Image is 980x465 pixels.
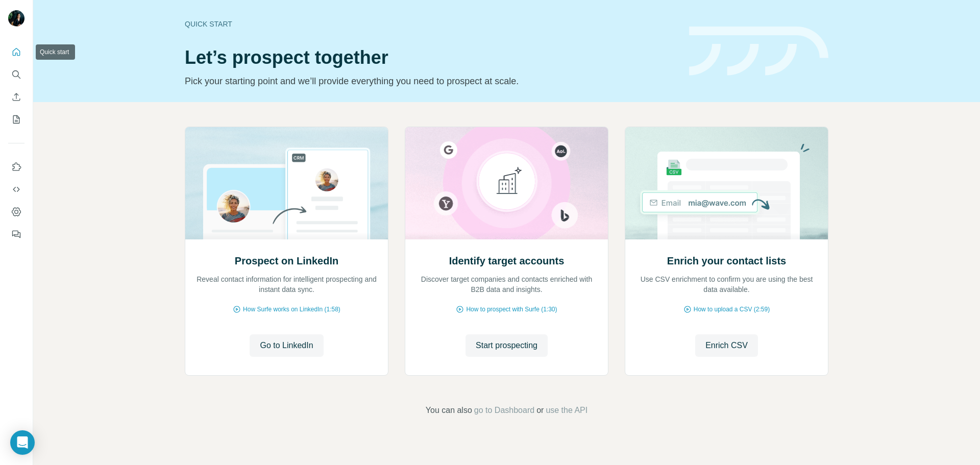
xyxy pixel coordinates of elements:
[8,180,24,199] button: Use Surfe API
[449,254,565,268] h2: Identify target accounts
[426,404,472,417] span: You can also
[8,43,24,61] button: Quick start
[465,334,548,357] button: Start prospecting
[185,74,677,88] p: Pick your starting point and we’ll provide everything you need to prospect at scale.
[695,334,758,357] button: Enrich CSV
[8,203,24,221] button: Dashboard
[185,127,388,239] img: Prospect on LinkedIn
[235,254,338,268] h2: Prospect on LinkedIn
[415,274,598,295] p: Discover target companies and contacts enriched with B2B data and insights.
[625,127,828,239] img: Enrich your contact lists
[474,404,534,417] button: go to Dashboard
[476,339,537,352] span: Start prospecting
[546,404,587,417] button: use the API
[10,430,35,455] div: Open Intercom Messenger
[466,305,557,314] span: How to prospect with Surfe (1:30)
[405,127,608,239] img: Identify target accounts
[694,305,770,314] span: How to upload a CSV (2:59)
[260,339,313,352] span: Go to LinkedIn
[250,334,323,357] button: Go to LinkedIn
[8,65,24,84] button: Search
[705,339,748,352] span: Enrich CSV
[8,10,24,27] img: Avatar
[8,158,24,176] button: Use Surfe on LinkedIn
[8,110,24,129] button: My lists
[8,88,24,106] button: Enrich CSV
[8,225,24,243] button: Feedback
[536,404,544,417] span: or
[185,19,677,29] div: Quick start
[667,254,786,268] h2: Enrich your contact lists
[185,47,677,68] h1: Let’s prospect together
[635,274,818,295] p: Use CSV enrichment to confirm you are using the best data available.
[195,274,378,295] p: Reveal contact information for intelligent prospecting and instant data sync.
[689,27,828,76] img: banner
[243,305,340,314] span: How Surfe works on LinkedIn (1:58)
